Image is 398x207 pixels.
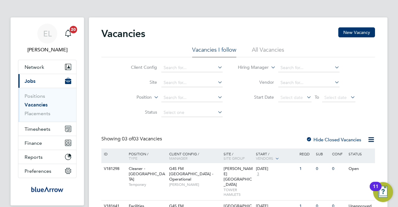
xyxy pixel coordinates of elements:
input: Search for... [161,78,223,87]
label: Position [116,94,152,101]
span: 3 [256,172,260,177]
span: G4S FM [GEOGRAPHIC_DATA] - Operational [169,166,213,182]
label: Hide Closed Vacancies [306,137,361,143]
div: [DATE] [256,166,296,172]
div: 1 [298,163,314,175]
a: Placements [25,111,50,116]
span: Eric Lai [18,46,76,54]
button: Jobs [18,74,76,88]
span: [PERSON_NAME] [169,182,220,187]
a: Positions [25,93,45,99]
input: Search for... [278,78,340,87]
img: bluearrow-logo-retina.png [31,184,63,194]
li: All Vacancies [252,46,284,57]
span: 20 [70,26,77,33]
span: Manager [169,156,187,161]
span: EL [43,30,52,38]
label: Client Config [121,64,157,70]
span: 03 Vacancies [122,136,162,142]
button: New Vacancy [338,27,375,37]
span: Temporary [129,182,166,187]
div: Jobs [18,88,76,122]
input: Search for... [161,93,223,102]
label: Start Date [238,94,274,100]
button: Open Resource Center, 11 new notifications [373,182,393,202]
span: Vendors [256,156,273,161]
div: Showing [101,136,163,142]
div: Sub [314,148,331,159]
h2: Vacancies [101,27,145,40]
label: Vendor [238,79,274,85]
div: Position / [124,148,168,163]
span: Jobs [25,78,35,84]
li: Vacancies I follow [192,46,236,57]
a: Vacancies [25,102,48,108]
button: Finance [18,136,76,150]
a: 20 [62,24,74,44]
span: [PERSON_NAME][GEOGRAPHIC_DATA] [224,166,253,187]
span: Type [129,156,137,161]
div: Status [347,148,374,159]
span: 03 of [122,136,133,142]
button: Preferences [18,164,76,178]
div: Conf [331,148,347,159]
button: Timesheets [18,122,76,136]
div: Client Config / [168,148,222,163]
div: 11 [373,186,378,195]
nav: Main navigation [11,17,84,205]
div: 0 [314,163,331,175]
span: Timesheets [25,126,50,132]
span: To [313,93,321,101]
span: Site Group [224,156,245,161]
span: Preferences [25,168,51,174]
div: 0 [331,163,347,175]
div: ID [102,148,124,159]
input: Select one [161,108,223,117]
div: Site / [222,148,255,163]
div: Start / [254,148,298,164]
a: EL[PERSON_NAME] [18,24,76,54]
div: V181298 [102,163,124,175]
span: Finance [25,140,42,146]
span: Reports [25,154,43,160]
a: Go to home page [18,184,76,194]
label: Site [121,79,157,85]
button: Network [18,60,76,74]
span: Select date [280,95,303,100]
div: Reqd [298,148,314,159]
span: TOWER HAMLETS [224,187,253,197]
div: Open [347,163,374,175]
button: Reports [18,150,76,164]
span: Network [25,64,44,70]
span: Cleaner - [GEOGRAPHIC_DATA] [129,166,165,182]
input: Search for... [161,64,223,72]
label: Status [121,109,157,115]
input: Search for... [278,64,340,72]
label: Hiring Manager [233,64,269,71]
span: Select date [324,95,347,100]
